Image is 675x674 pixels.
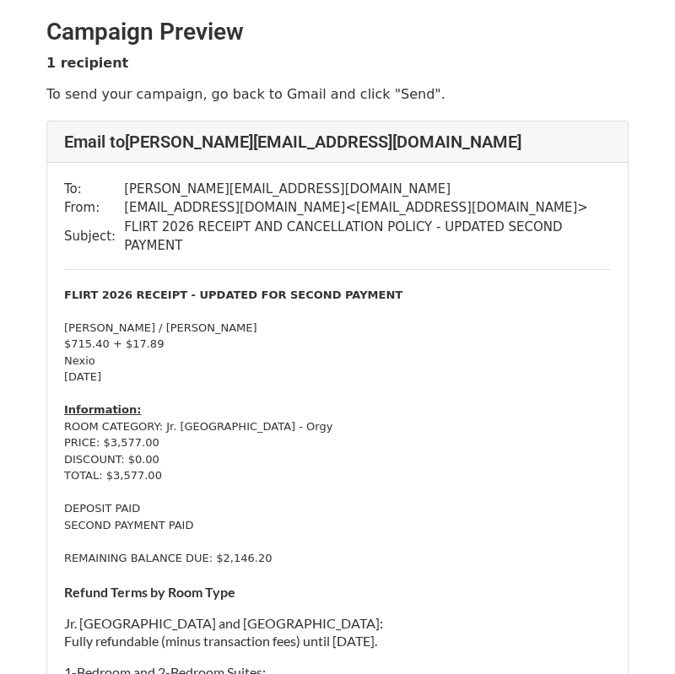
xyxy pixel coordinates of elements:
[124,198,611,218] td: [EMAIL_ADDRESS][DOMAIN_NAME] < [EMAIL_ADDRESS][DOMAIN_NAME] >
[64,353,611,369] div: Nexio
[124,218,611,256] td: FLIRT 2026 RECEIPT AND CANCELLATION POLICY - UPDATED SECOND PAYMENT
[64,320,611,337] div: [PERSON_NAME] / [PERSON_NAME]
[64,614,611,650] p: Jr. [GEOGRAPHIC_DATA] and [GEOGRAPHIC_DATA]: Fully refundable (minus transaction fees) until [DATE].
[124,180,611,199] td: [PERSON_NAME][EMAIL_ADDRESS][DOMAIN_NAME]
[64,418,611,435] div: ROOM CATEGORY: Jr. [GEOGRAPHIC_DATA] - Orgy
[64,434,611,451] div: PRICE: $3,577.00
[64,467,611,484] div: TOTAL: $3,577.00
[64,451,611,468] div: DISCOUNT: $0.00
[46,18,629,46] h2: Campaign Preview
[64,218,124,256] td: Subject:
[46,55,128,71] strong: 1 recipient
[64,180,124,199] td: To:
[64,288,402,301] strong: FLIRT 2026 RECEIPT - UPDATED FOR SECOND PAYMENT
[64,584,235,600] strong: Refund Terms by Room Type
[64,500,611,517] div: DEPOSIT PAID
[64,336,611,353] div: $715.40 + $17.89
[64,517,611,534] div: SECOND PAYMENT PAID
[64,369,611,386] div: [DATE]
[64,403,141,416] u: Information:
[46,85,629,103] p: To send your campaign, go back to Gmail and click "Send".
[64,550,611,567] div: REMAINING BALANCE DUE: $2,146.20
[64,198,124,218] td: From:
[64,132,611,152] h4: Email to [PERSON_NAME][EMAIL_ADDRESS][DOMAIN_NAME]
